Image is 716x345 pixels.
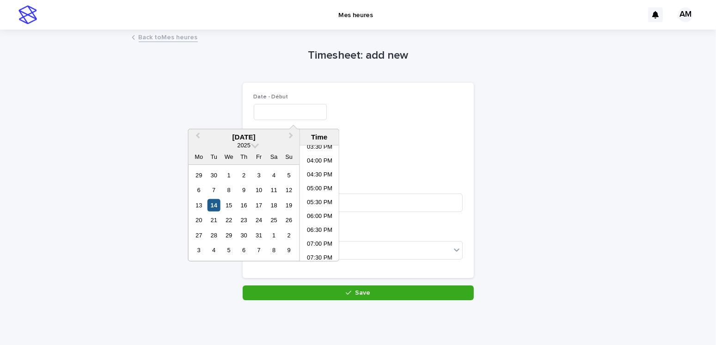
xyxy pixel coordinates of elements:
a: Back toMes heures [139,31,198,42]
button: Save [243,285,474,300]
div: Mo [193,151,205,163]
div: Choose Thursday, 2 October 2025 [238,169,250,182]
div: Choose Friday, 31 October 2025 [253,229,265,242]
div: Choose Saturday, 1 November 2025 [268,229,280,242]
li: 07:30 PM [300,252,339,266]
div: Choose Sunday, 2 November 2025 [282,229,295,242]
div: Choose Wednesday, 22 October 2025 [223,214,235,226]
div: Choose Sunday, 5 October 2025 [282,169,295,182]
div: Choose Tuesday, 21 October 2025 [208,214,220,226]
div: Tu [208,151,220,163]
li: 06:30 PM [300,224,339,238]
h1: Timesheet: add new [243,49,474,62]
div: Choose Sunday, 19 October 2025 [282,199,295,212]
div: Choose Tuesday, 14 October 2025 [208,199,220,212]
div: Choose Thursday, 6 November 2025 [238,244,250,256]
span: 2025 [237,142,250,149]
div: Choose Monday, 20 October 2025 [193,214,205,226]
div: Su [282,151,295,163]
div: We [223,151,235,163]
li: 05:30 PM [300,196,339,210]
div: Choose Monday, 13 October 2025 [193,199,205,212]
li: 04:30 PM [300,169,339,182]
div: Choose Friday, 17 October 2025 [253,199,265,212]
div: Choose Monday, 6 October 2025 [193,184,205,196]
div: Choose Friday, 10 October 2025 [253,184,265,196]
div: Choose Sunday, 26 October 2025 [282,214,295,226]
div: [DATE] [189,133,300,141]
div: Choose Sunday, 9 November 2025 [282,244,295,256]
div: Choose Monday, 3 November 2025 [193,244,205,256]
div: Choose Wednesday, 29 October 2025 [223,229,235,242]
div: Choose Saturday, 18 October 2025 [268,199,280,212]
div: Choose Wednesday, 5 November 2025 [223,244,235,256]
span: Save [355,290,370,296]
div: Choose Saturday, 11 October 2025 [268,184,280,196]
div: Fr [253,151,265,163]
div: Choose Tuesday, 4 November 2025 [208,244,220,256]
div: Choose Wednesday, 8 October 2025 [223,184,235,196]
span: Date - Début [254,94,288,100]
li: 05:00 PM [300,182,339,196]
li: 06:00 PM [300,210,339,224]
img: stacker-logo-s-only.png [18,6,37,24]
div: Th [238,151,250,163]
div: Choose Monday, 27 October 2025 [193,229,205,242]
div: Choose Monday, 29 September 2025 [193,169,205,182]
div: AM [678,7,693,22]
li: 03:30 PM [300,141,339,155]
div: Choose Thursday, 30 October 2025 [238,229,250,242]
li: 04:00 PM [300,155,339,169]
li: 07:00 PM [300,238,339,252]
div: Choose Tuesday, 7 October 2025 [208,184,220,196]
div: month 2025-10 [191,168,296,258]
div: Choose Thursday, 9 October 2025 [238,184,250,196]
div: Choose Saturday, 4 October 2025 [268,169,280,182]
div: Choose Friday, 7 November 2025 [253,244,265,256]
div: Choose Friday, 24 October 2025 [253,214,265,226]
div: Time [302,133,337,141]
div: Choose Wednesday, 1 October 2025 [223,169,235,182]
div: Sa [268,151,280,163]
div: Choose Friday, 3 October 2025 [253,169,265,182]
button: Next Month [285,130,300,145]
button: Previous Month [190,130,204,145]
div: Choose Saturday, 8 November 2025 [268,244,280,256]
div: Choose Sunday, 12 October 2025 [282,184,295,196]
div: Choose Tuesday, 30 September 2025 [208,169,220,182]
div: Choose Tuesday, 28 October 2025 [208,229,220,242]
div: Choose Thursday, 16 October 2025 [238,199,250,212]
div: Choose Saturday, 25 October 2025 [268,214,280,226]
div: Choose Wednesday, 15 October 2025 [223,199,235,212]
div: Choose Thursday, 23 October 2025 [238,214,250,226]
